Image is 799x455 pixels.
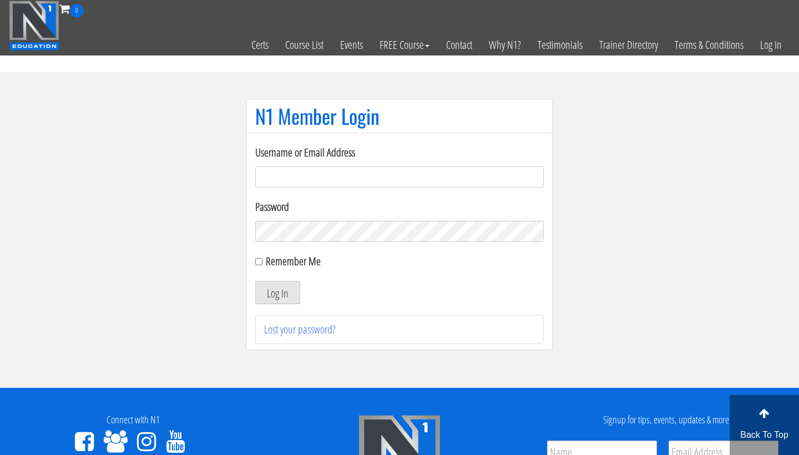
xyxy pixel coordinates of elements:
[70,4,84,18] span: 0
[529,18,591,72] a: Testimonials
[541,414,791,426] h4: Signup for tips, events, updates & more
[255,105,544,127] h1: N1 Member Login
[243,18,277,72] a: Certs
[264,322,336,337] a: Lost your password?
[255,199,544,215] label: Password
[59,1,84,16] a: 0
[591,18,666,72] a: Trainer Directory
[255,281,300,304] button: Log In
[255,144,544,161] label: Username or Email Address
[371,18,438,72] a: FREE Course
[9,1,59,50] img: n1-education
[266,254,321,269] label: Remember Me
[481,18,529,72] a: Why N1?
[438,18,481,72] a: Contact
[332,18,371,72] a: Events
[752,18,790,72] a: Log In
[8,414,258,426] h4: Connect with N1
[277,18,332,72] a: Course List
[666,18,752,72] a: Terms & Conditions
